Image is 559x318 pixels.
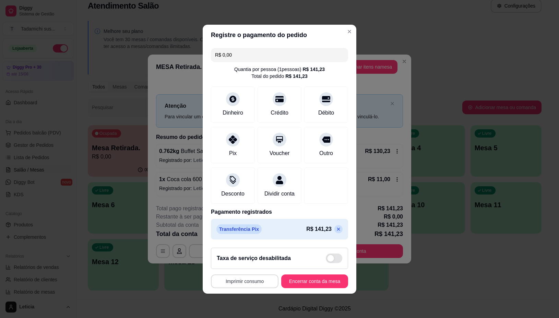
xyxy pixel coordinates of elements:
div: Quantia por pessoa ( 1 pessoas) [234,66,325,73]
div: R$ 141,23 [302,66,325,73]
div: Outro [319,149,333,157]
div: Voucher [270,149,290,157]
p: Pagamento registrados [211,208,348,216]
header: Registre o pagamento do pedido [203,25,356,45]
input: Ex.: hambúrguer de cordeiro [215,48,344,62]
div: R$ 141,23 [285,73,308,80]
div: Débito [318,109,334,117]
button: Imprimir consumo [211,274,278,288]
div: Dinheiro [223,109,243,117]
p: Transferência Pix [216,224,262,234]
p: R$ 141,23 [306,225,332,233]
div: Crédito [271,109,288,117]
div: Pix [229,149,237,157]
div: Total do pedido [251,73,308,80]
button: Close [344,26,355,37]
div: Desconto [221,190,245,198]
h2: Taxa de serviço desabilitada [217,254,291,262]
div: Dividir conta [264,190,295,198]
button: Encerrar conta da mesa [281,274,348,288]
